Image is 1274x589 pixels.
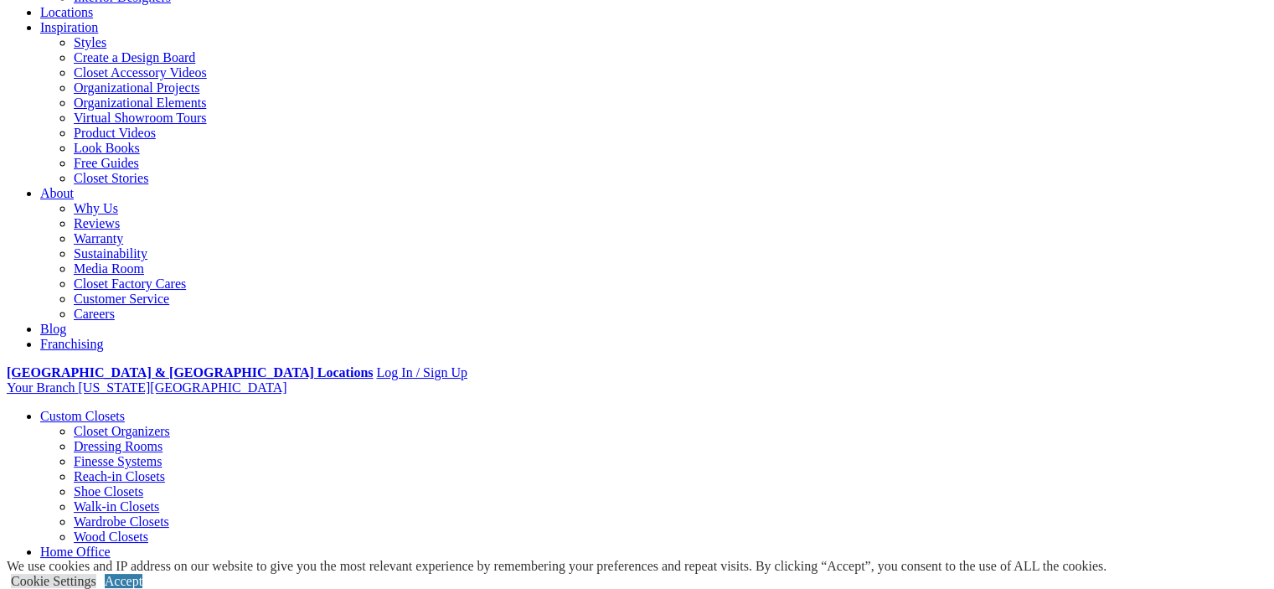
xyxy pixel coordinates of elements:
[74,484,143,499] a: Shoe Closets
[74,141,140,155] a: Look Books
[74,276,186,291] a: Closet Factory Cares
[74,111,207,125] a: Virtual Showroom Tours
[74,231,123,245] a: Warranty
[74,201,118,215] a: Why Us
[376,365,467,380] a: Log In / Sign Up
[74,171,148,185] a: Closet Stories
[40,322,66,336] a: Blog
[74,261,144,276] a: Media Room
[11,574,96,588] a: Cookie Settings
[74,246,147,261] a: Sustainability
[74,156,139,170] a: Free Guides
[40,186,74,200] a: About
[74,292,169,306] a: Customer Service
[74,80,199,95] a: Organizational Projects
[74,469,165,483] a: Reach-in Closets
[74,96,206,110] a: Organizational Elements
[78,380,286,395] span: [US_STATE][GEOGRAPHIC_DATA]
[40,337,104,351] a: Franchising
[74,454,162,468] a: Finesse Systems
[7,559,1106,574] div: We use cookies and IP address on our website to give you the most relevant experience by remember...
[7,380,286,395] a: Your Branch [US_STATE][GEOGRAPHIC_DATA]
[74,307,115,321] a: Careers
[74,530,148,544] a: Wood Closets
[40,545,111,559] a: Home Office
[40,409,125,423] a: Custom Closets
[74,514,169,529] a: Wardrobe Closets
[74,126,156,140] a: Product Videos
[40,5,93,19] a: Locations
[7,380,75,395] span: Your Branch
[105,574,142,588] a: Accept
[74,216,120,230] a: Reviews
[7,365,373,380] a: [GEOGRAPHIC_DATA] & [GEOGRAPHIC_DATA] Locations
[74,439,162,453] a: Dressing Rooms
[74,35,106,49] a: Styles
[40,20,98,34] a: Inspiration
[74,424,170,438] a: Closet Organizers
[74,499,159,514] a: Walk-in Closets
[74,50,195,65] a: Create a Design Board
[74,65,207,80] a: Closet Accessory Videos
